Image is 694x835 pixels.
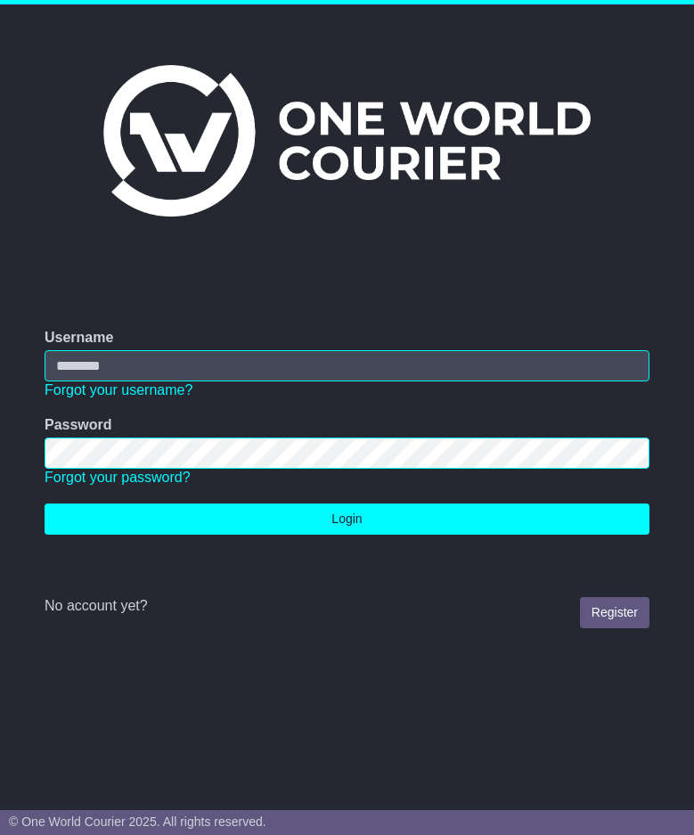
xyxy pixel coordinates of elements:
label: Password [45,416,112,433]
label: Username [45,329,113,346]
a: Forgot your password? [45,470,191,485]
img: One World [103,65,590,217]
button: Login [45,503,649,535]
span: © One World Courier 2025. All rights reserved. [9,815,266,829]
a: Forgot your username? [45,382,192,397]
a: Register [580,597,649,628]
div: No account yet? [45,597,649,614]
